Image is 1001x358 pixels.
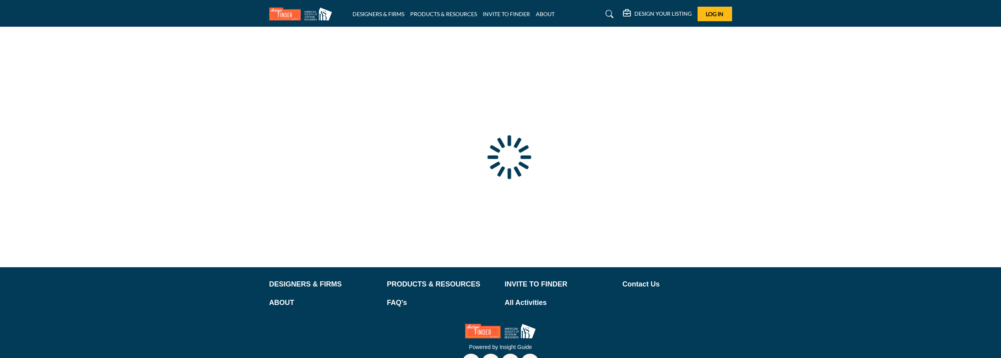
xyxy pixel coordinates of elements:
[706,11,723,17] span: Log In
[634,10,692,17] h5: DESIGN YOUR LISTING
[505,297,614,308] a: All Activities
[698,7,732,21] button: Log In
[465,324,536,338] img: No Site Logo
[387,279,497,290] a: PRODUCTS & RESOURCES
[469,344,532,350] a: Powered by Insight Guide
[269,297,379,308] a: ABOUT
[387,297,497,308] a: FAQ's
[623,9,692,19] div: DESIGN YOUR LISTING
[269,7,336,20] img: Site Logo
[410,11,477,17] a: PRODUCTS & RESOURCES
[536,11,555,17] a: ABOUT
[598,8,619,20] a: Search
[353,11,404,17] a: DESIGNERS & FIRMS
[483,11,530,17] a: INVITE TO FINDER
[505,279,614,290] a: INVITE TO FINDER
[623,279,732,290] a: Contact Us
[269,279,379,290] a: DESIGNERS & FIRMS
